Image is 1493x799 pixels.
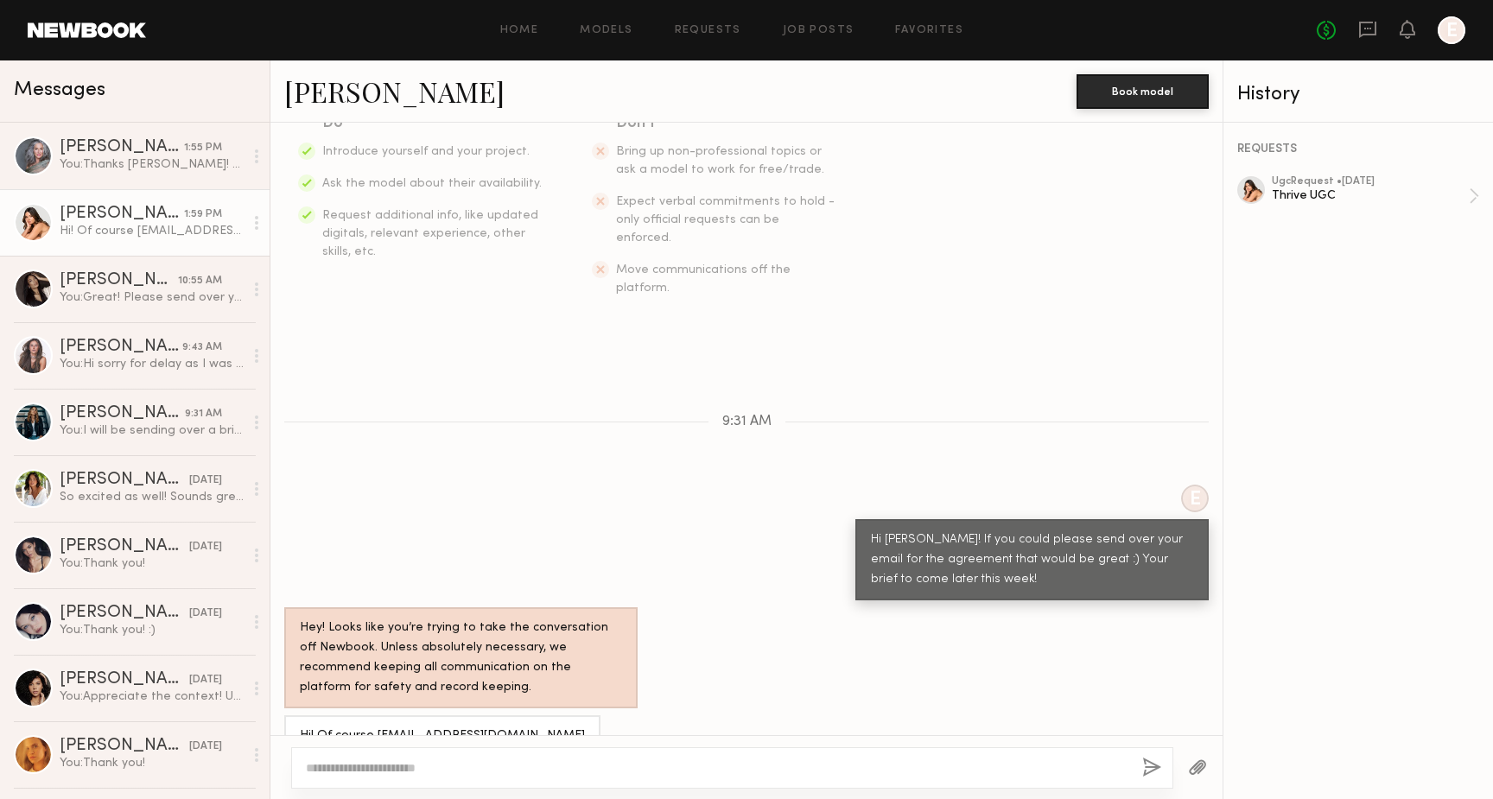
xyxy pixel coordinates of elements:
[60,605,189,622] div: [PERSON_NAME]
[60,156,244,173] div: You: Thanks [PERSON_NAME]! Happy to throw in another product or two if you have a wish list :) Pl...
[322,111,543,136] div: Do
[500,25,539,36] a: Home
[1237,85,1479,105] div: History
[322,178,542,189] span: Ask the model about their availability.
[1077,83,1209,98] a: Book model
[1237,143,1479,155] div: REQUESTS
[284,73,505,110] a: [PERSON_NAME]
[182,339,222,356] div: 9:43 AM
[1272,176,1469,187] div: ugc Request • [DATE]
[616,196,835,244] span: Expect verbal commitments to hold - only official requests can be enforced.
[322,146,530,157] span: Introduce yourself and your project.
[189,672,222,688] div: [DATE]
[60,489,244,505] div: So excited as well! Sounds great, [EMAIL_ADDRESS][DOMAIN_NAME]
[60,339,182,356] div: [PERSON_NAME]
[60,289,244,306] div: You: Great! Please send over your email for the agreement. I will follow up with product tracking...
[189,739,222,755] div: [DATE]
[322,210,538,257] span: Request additional info, like updated digitals, relevant experience, other skills, etc.
[616,146,824,175] span: Bring up non-professional topics or ask a model to work for free/trade.
[60,272,178,289] div: [PERSON_NAME]
[60,755,244,771] div: You: Thank you!
[895,25,963,36] a: Favorites
[60,139,184,156] div: [PERSON_NAME]
[722,415,772,429] span: 9:31 AM
[60,223,244,239] div: Hi! Of course [EMAIL_ADDRESS][DOMAIN_NAME]
[60,472,189,489] div: [PERSON_NAME]
[189,472,222,489] div: [DATE]
[178,273,222,289] div: 10:55 AM
[185,406,222,422] div: 9:31 AM
[300,618,622,698] div: Hey! Looks like you’re trying to take the conversation off Newbook. Unless absolutely necessary, ...
[300,726,585,746] div: Hi! Of course [EMAIL_ADDRESS][DOMAIN_NAME]
[60,356,244,372] div: You: Hi sorry for delay as I was OOO for the long weekend! Will be reviewing content [DATE] :)
[184,206,222,223] div: 1:59 PM
[60,405,185,422] div: [PERSON_NAME]
[60,206,184,223] div: [PERSON_NAME]
[14,80,105,100] span: Messages
[60,738,189,755] div: [PERSON_NAME]
[60,671,189,688] div: [PERSON_NAME]
[1438,16,1465,44] a: E
[675,25,741,36] a: Requests
[60,688,244,705] div: You: Appreciate the context! Unfortunately this won't work for our UGC program but if anything ch...
[616,264,791,294] span: Move communications off the platform.
[1077,74,1209,109] button: Book model
[871,530,1193,590] div: Hi [PERSON_NAME]! If you could please send over your email for the agreement that would be great ...
[783,25,855,36] a: Job Posts
[189,539,222,555] div: [DATE]
[60,538,189,555] div: [PERSON_NAME]
[60,422,244,439] div: You: I will be sending over a brief in the next day or so!
[184,140,222,156] div: 1:55 PM
[60,622,244,638] div: You: Thank you! :)
[60,555,244,572] div: You: Thank you!
[1272,187,1469,204] div: Thrive UGC
[189,606,222,622] div: [DATE]
[616,111,837,136] div: Don’t
[1272,176,1479,216] a: ugcRequest •[DATE]Thrive UGC
[580,25,632,36] a: Models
